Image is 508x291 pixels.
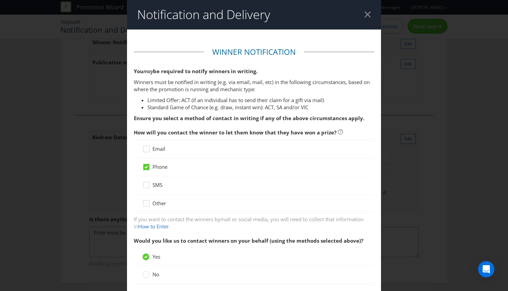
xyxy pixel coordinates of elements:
span: Other [152,200,166,207]
span: You [134,68,143,75]
span: . [169,223,170,230]
legend: Winner Notification [204,47,304,58]
span: Email [152,145,165,152]
p: Winners must be notified in writing (e.g. via email, mail, etc) in the following circumstances, b... [134,79,374,93]
span: How will you contact the winner to let them know that they have won a prize? [134,129,337,136]
span: Would you like us to contact winners on your behalf (using the methods selected above)? [134,237,363,244]
strong: Ensure you select a method of contact in writing if any of the above circumstances apply. [134,115,364,122]
span: be required to notify winners in writing. [153,68,257,75]
span: mail or social media [220,216,268,223]
a: How to Enter [138,223,169,230]
li: Limited Offer: ACT (if an individual has to send their claim for a gift via mail) [147,97,374,104]
li: Standard Game of Chance (e.g. draw, instant win): ACT, SA and/or VIC [147,104,374,111]
div: Open Intercom Messenger [478,261,494,277]
span: Yes [152,253,160,260]
span: If you want to contact the winners by [134,216,220,223]
span: No [152,271,159,278]
span: , you will need to collect that information in [134,216,364,230]
h2: Notification and Delivery [137,8,270,21]
em: may [143,68,153,75]
span: SMS [152,181,162,188]
span: Phone [152,163,167,170]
